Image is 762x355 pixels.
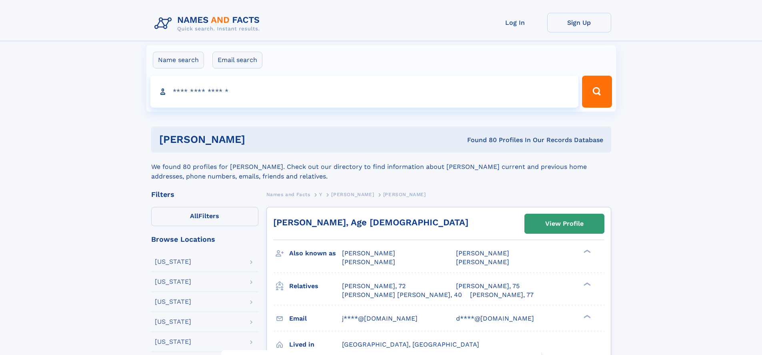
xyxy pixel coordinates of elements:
[356,136,603,144] div: Found 80 Profiles In Our Records Database
[155,319,191,325] div: [US_STATE]
[331,192,374,197] span: [PERSON_NAME]
[470,291,534,299] a: [PERSON_NAME], 77
[342,282,406,291] a: [PERSON_NAME], 72
[151,152,611,181] div: We found 80 profiles for [PERSON_NAME]. Check out our directory to find information about [PERSON...
[289,279,342,293] h3: Relatives
[289,247,342,260] h3: Also known as
[289,338,342,351] h3: Lived in
[151,13,266,34] img: Logo Names and Facts
[266,189,310,199] a: Names and Facts
[273,217,468,227] a: [PERSON_NAME], Age [DEMOGRAPHIC_DATA]
[383,192,426,197] span: [PERSON_NAME]
[319,192,322,197] span: Y
[525,214,604,233] a: View Profile
[319,189,322,199] a: Y
[456,258,509,266] span: [PERSON_NAME]
[582,249,591,254] div: ❯
[151,191,258,198] div: Filters
[342,249,395,257] span: [PERSON_NAME]
[155,279,191,285] div: [US_STATE]
[153,52,204,68] label: Name search
[342,258,395,266] span: [PERSON_NAME]
[547,13,611,32] a: Sign Up
[190,212,198,220] span: All
[582,281,591,287] div: ❯
[456,249,509,257] span: [PERSON_NAME]
[159,134,356,144] h1: [PERSON_NAME]
[456,282,520,291] a: [PERSON_NAME], 75
[342,341,479,348] span: [GEOGRAPHIC_DATA], [GEOGRAPHIC_DATA]
[155,339,191,345] div: [US_STATE]
[155,299,191,305] div: [US_STATE]
[342,291,462,299] a: [PERSON_NAME] [PERSON_NAME], 40
[150,76,579,108] input: search input
[582,76,612,108] button: Search Button
[151,207,258,226] label: Filters
[331,189,374,199] a: [PERSON_NAME]
[289,312,342,325] h3: Email
[212,52,262,68] label: Email search
[545,215,584,233] div: View Profile
[483,13,547,32] a: Log In
[155,259,191,265] div: [US_STATE]
[582,314,591,319] div: ❯
[151,236,258,243] div: Browse Locations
